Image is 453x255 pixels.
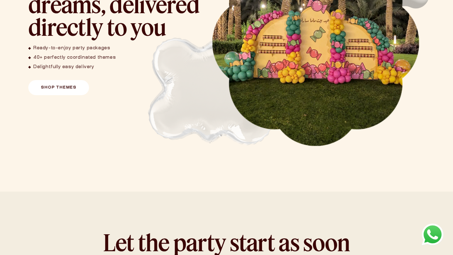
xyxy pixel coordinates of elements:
[28,55,116,61] li: 40+ perfectly coordinated themes
[28,80,89,95] a: Shop Themes
[28,46,116,51] li: Ready-to-enjoy party packages
[28,64,116,70] li: Delightfully easy delivery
